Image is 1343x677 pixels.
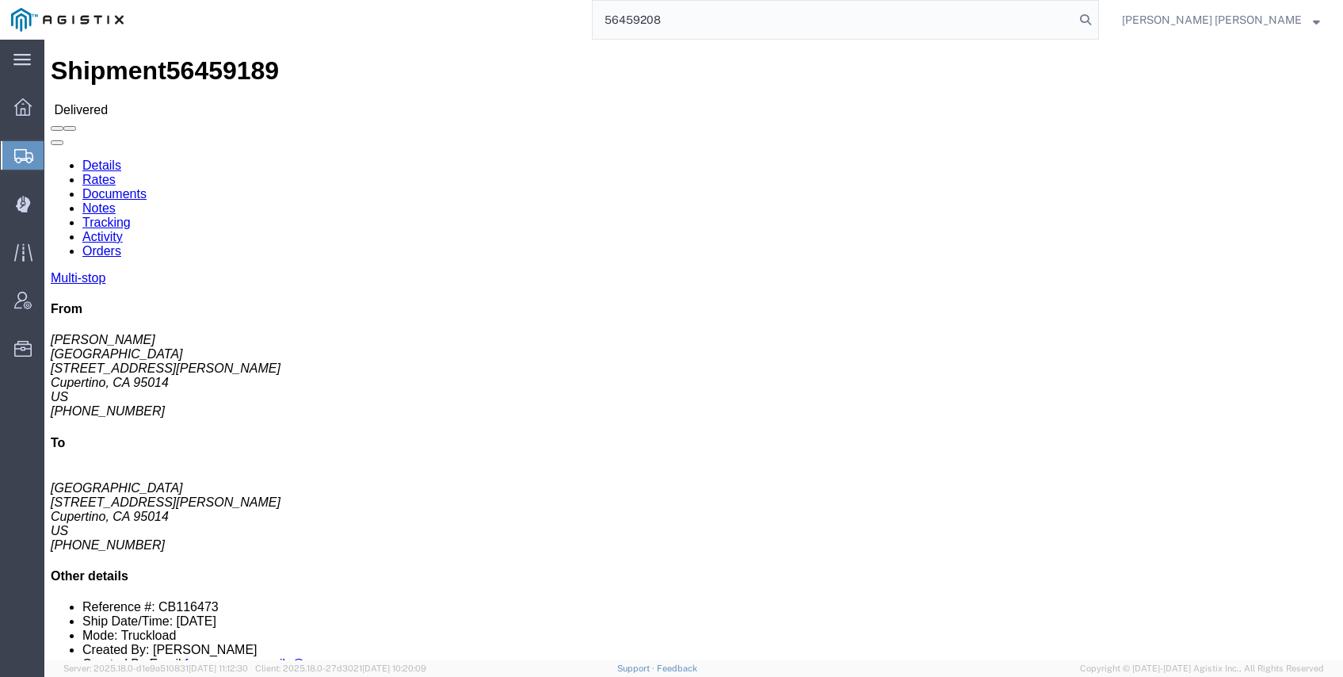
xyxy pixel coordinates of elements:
span: Server: 2025.18.0-d1e9a510831 [63,664,248,673]
iframe: FS Legacy Container [44,40,1343,660]
span: Copyright © [DATE]-[DATE] Agistix Inc., All Rights Reserved [1080,662,1324,675]
a: Feedback [657,664,697,673]
a: Support [617,664,657,673]
input: Search for shipment number, reference number [593,1,1074,39]
span: [DATE] 10:20:09 [362,664,426,673]
span: [DATE] 11:12:30 [189,664,248,673]
img: logo [11,8,124,32]
span: Kayte Bray Dogali [1122,11,1302,29]
button: [PERSON_NAME] [PERSON_NAME] [1121,10,1321,29]
span: Client: 2025.18.0-27d3021 [255,664,426,673]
